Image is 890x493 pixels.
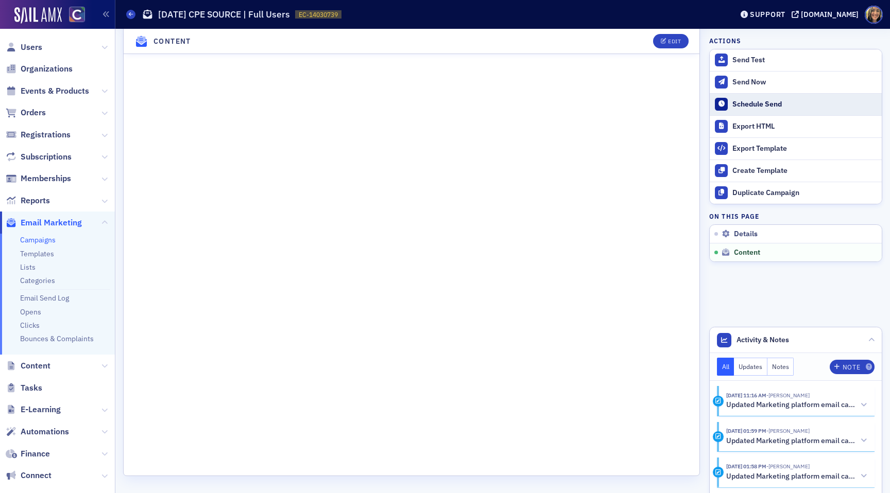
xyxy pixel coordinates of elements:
[710,49,882,71] button: Send Test
[21,107,46,118] span: Orders
[713,467,724,478] div: Activity
[6,470,52,481] a: Connect
[732,166,877,175] div: Create Template
[713,396,724,407] div: Activity
[767,358,794,376] button: Notes
[21,151,72,163] span: Subscriptions
[6,63,73,75] a: Organizations
[6,85,89,97] a: Events & Products
[20,293,69,303] a: Email Send Log
[21,173,71,184] span: Memberships
[21,448,50,460] span: Finance
[20,249,54,258] a: Templates
[766,463,810,470] span: Lauren Standiford
[6,195,50,206] a: Reports
[21,195,50,206] span: Reports
[726,472,857,481] h5: Updated Marketing platform email campaign: [DATE] CPE SOURCE | Full Users
[21,470,52,481] span: Connect
[6,217,82,228] a: Email Marketing
[6,382,42,394] a: Tasks
[732,78,877,87] div: Send Now
[21,426,69,437] span: Automations
[6,360,50,372] a: Content
[865,6,883,24] span: Profile
[153,36,191,47] h4: Content
[726,471,867,482] button: Updated Marketing platform email campaign: [DATE] CPE SOURCE | Full Users
[668,39,681,44] div: Edit
[726,392,766,399] time: 9/21/2025 11:16 AM
[710,71,882,93] button: Send Now
[750,10,785,19] div: Support
[6,173,71,184] a: Memberships
[734,230,758,239] span: Details
[710,137,882,160] a: Export Template
[732,122,877,131] div: Export HTML
[21,85,89,97] span: Events & Products
[21,42,42,53] span: Users
[792,11,862,18] button: [DOMAIN_NAME]
[732,100,877,109] div: Schedule Send
[710,115,882,137] a: Export HTML
[726,436,857,446] h5: Updated Marketing platform email campaign: [DATE] CPE SOURCE | Full Users
[21,217,82,228] span: Email Marketing
[732,144,877,153] div: Export Template
[726,463,766,470] time: 9/19/2025 01:58 PM
[21,382,42,394] span: Tasks
[6,42,42,53] a: Users
[710,182,882,204] button: Duplicate Campaign
[6,129,71,140] a: Registrations
[6,404,61,415] a: E-Learning
[830,360,875,374] button: Note
[801,10,859,19] div: [DOMAIN_NAME]
[21,360,50,372] span: Content
[299,10,338,19] span: EC-14030739
[713,431,724,442] div: Activity
[726,435,867,446] button: Updated Marketing platform email campaign: [DATE] CPE SOURCE | Full Users
[734,248,760,257] span: Content
[20,334,94,343] a: Bounces & Complaints
[20,276,55,285] a: Categories
[14,7,62,24] img: SailAMX
[62,7,85,24] a: View Homepage
[21,129,71,140] span: Registrations
[21,404,61,415] span: E-Learning
[20,262,36,272] a: Lists
[726,400,867,411] button: Updated Marketing platform email campaign: [DATE] CPE SOURCE | Full Users
[20,321,40,330] a: Clicks
[766,392,810,399] span: Lauren Standiford
[6,151,72,163] a: Subscriptions
[6,426,69,437] a: Automations
[843,364,860,370] div: Note
[69,7,85,23] img: SailAMX
[20,235,56,244] a: Campaigns
[732,56,877,65] div: Send Test
[6,107,46,118] a: Orders
[734,358,767,376] button: Updates
[158,8,290,21] h1: [DATE] CPE SOURCE | Full Users
[6,448,50,460] a: Finance
[653,34,689,48] button: Edit
[709,36,741,45] h4: Actions
[717,358,734,376] button: All
[726,427,766,434] time: 9/19/2025 01:59 PM
[710,93,882,115] button: Schedule Send
[766,427,810,434] span: Lauren Standiford
[732,188,877,198] div: Duplicate Campaign
[737,334,789,345] span: Activity & Notes
[21,63,73,75] span: Organizations
[726,400,857,410] h5: Updated Marketing platform email campaign: [DATE] CPE SOURCE | Full Users
[710,160,882,182] a: Create Template
[20,307,41,316] a: Opens
[709,212,882,221] h4: On this page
